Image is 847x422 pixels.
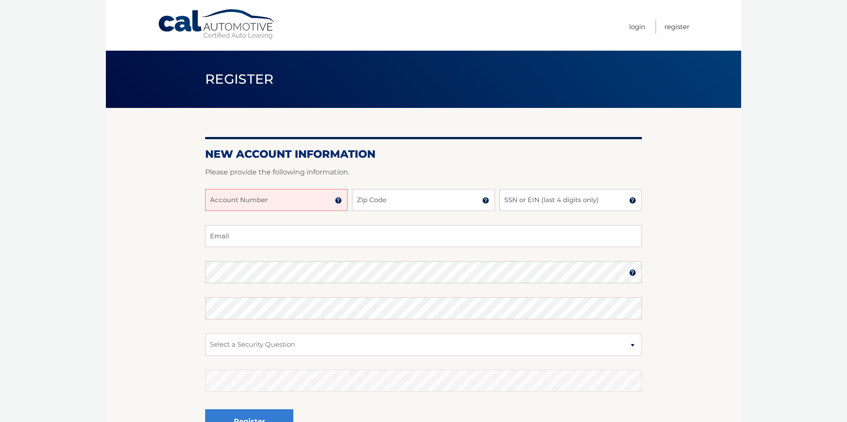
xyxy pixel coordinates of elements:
span: Register [205,71,274,87]
input: Account Number [205,189,348,211]
img: tooltip.svg [335,197,342,204]
input: Zip Code [352,189,495,211]
img: tooltip.svg [629,197,636,204]
a: Register [664,19,690,34]
a: Cal Automotive [157,9,277,40]
input: SSN or EIN (last 4 digits only) [499,189,642,211]
p: Please provide the following information. [205,166,642,178]
a: Login [629,19,645,34]
img: tooltip.svg [482,197,489,204]
h2: New Account Information [205,148,642,161]
img: tooltip.svg [629,269,636,276]
input: Email [205,225,642,247]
